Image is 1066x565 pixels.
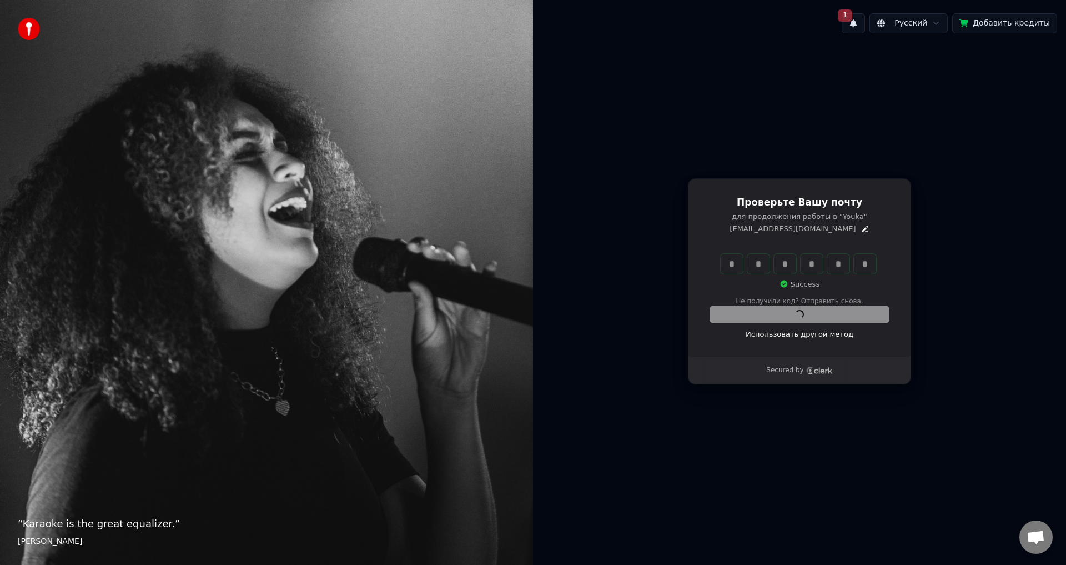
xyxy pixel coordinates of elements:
[766,366,803,375] p: Secured by
[730,224,856,234] p: [EMAIL_ADDRESS][DOMAIN_NAME]
[718,252,878,276] div: Verification code input
[746,329,853,339] a: Использовать другой метод
[952,13,1057,33] button: Добавить кредиты
[861,224,869,233] button: Edit
[710,212,889,222] p: для продолжения работы в "Youka"
[806,367,833,374] a: Clerk logo
[18,516,515,532] p: “ Karaoke is the great equalizer. ”
[18,18,40,40] img: youka
[838,9,852,22] span: 1
[1019,521,1053,554] a: Відкритий чат
[780,279,819,289] p: Success
[842,13,865,33] button: 1
[710,196,889,209] h1: Проверьте Вашу почту
[18,536,515,547] footer: [PERSON_NAME]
